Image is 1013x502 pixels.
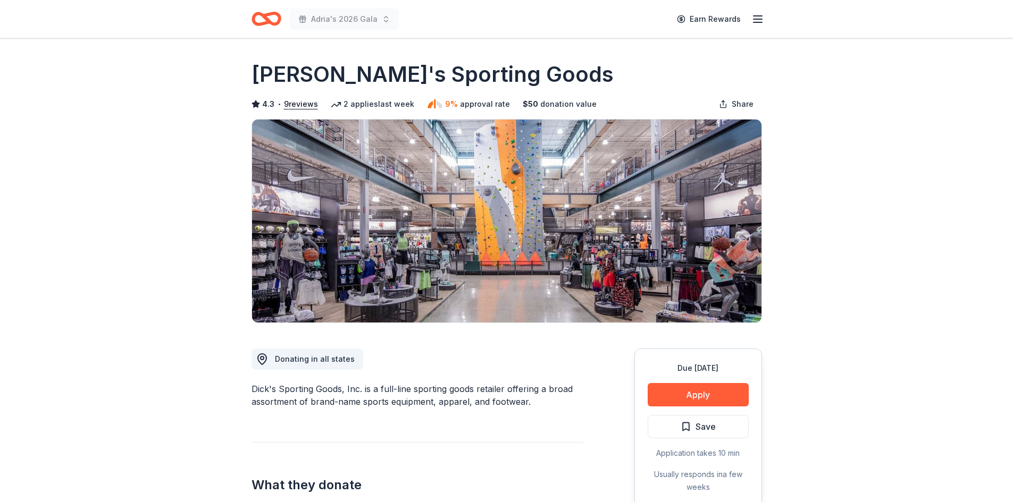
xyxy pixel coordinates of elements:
span: 4.3 [262,98,274,110]
button: Save [648,415,749,438]
button: Share [710,93,762,115]
div: 2 applies last week [331,98,414,110]
span: • [277,100,281,108]
span: Share [732,98,754,110]
div: Dick's Sporting Goods, Inc. is a full-line sporting goods retailer offering a broad assortment of... [252,382,583,408]
span: donation value [540,98,597,110]
span: Save [696,420,716,433]
a: Earn Rewards [671,10,747,29]
h1: [PERSON_NAME]'s Sporting Goods [252,59,614,89]
button: Adria's 2026 Gala [290,8,399,30]
span: 9% [445,98,458,110]
button: Apply [648,383,749,406]
span: Adria's 2026 Gala [311,13,378,25]
h2: What they donate [252,477,583,494]
button: 9reviews [284,98,318,110]
div: Usually responds in a few weeks [648,468,749,494]
span: approval rate [460,98,510,110]
a: Home [252,6,281,31]
div: Due [DATE] [648,362,749,375]
img: Image for Dick's Sporting Goods [252,120,761,322]
span: Donating in all states [275,354,355,363]
div: Application takes 10 min [648,447,749,460]
span: $ 50 [523,98,538,110]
